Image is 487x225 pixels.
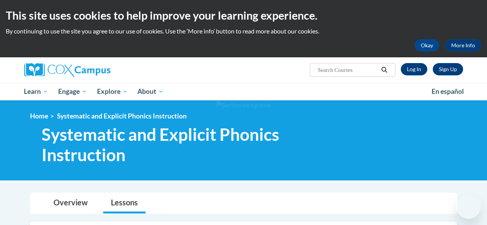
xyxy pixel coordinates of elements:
a: Log In [401,63,427,75]
span: Learn [24,87,48,96]
a: Learn [19,83,54,100]
a: Register [433,63,463,75]
a: En español [427,83,469,100]
button: Okay [415,39,439,52]
p: By continuing to use the site you agree to our use of cookies. Use the ‘More info’ button to read... [6,27,481,35]
span: Engage [58,87,87,96]
a: Engage [53,83,92,100]
a: Overview [46,193,95,213]
a: About [132,83,169,100]
a: Home [30,112,48,120]
span: Explore [97,87,128,96]
span: Systematic and Explicit Phonics Instruction [57,112,187,120]
a: More Info [445,39,481,52]
a: Explore [92,83,133,100]
span: En español [432,87,464,95]
a: Cox Campus [24,63,163,77]
h2: This site uses cookies to help improve your learning experience. [6,8,481,23]
a: Lessons [103,193,146,213]
input: Search Courses [317,65,378,75]
button: Search [378,65,390,75]
iframe: Button to launch messaging window [456,194,481,219]
img: Cox Campus [24,63,110,77]
span: About [137,87,164,96]
span: Systematic and Explicit Phonics Instruction [42,124,359,165]
div: Main menu [18,83,469,100]
img: Section background [216,101,271,110]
